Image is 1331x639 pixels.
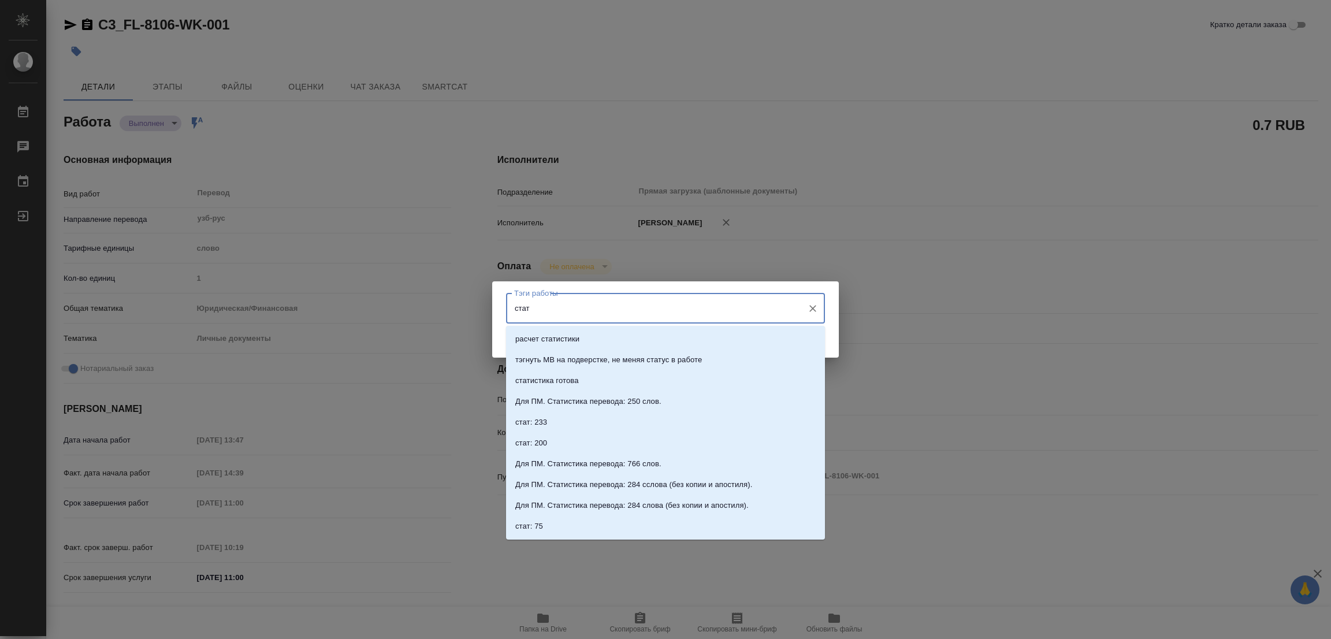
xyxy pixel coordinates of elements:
p: стат: 75 [515,521,543,532]
p: расчет статистики [515,333,579,345]
p: тэгнуть МВ на подверстке, не меняя статус в работе [515,354,702,366]
p: Для ПМ. Статистика перевода: 284 сслова (без копии и апостиля). [515,479,752,491]
p: статистика готова [515,375,579,387]
p: Для ПМ. Статистика перевода: 250 слов. [515,396,661,407]
p: Для ПМ. Статистика перевода: 284 слова (без копии и апостиля). [515,500,749,511]
button: Очистить [805,300,821,317]
p: Для ПМ. Статистика перевода: 766 слов. [515,458,661,470]
p: стат: 233 [515,417,547,428]
p: стат: 200 [515,437,547,449]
